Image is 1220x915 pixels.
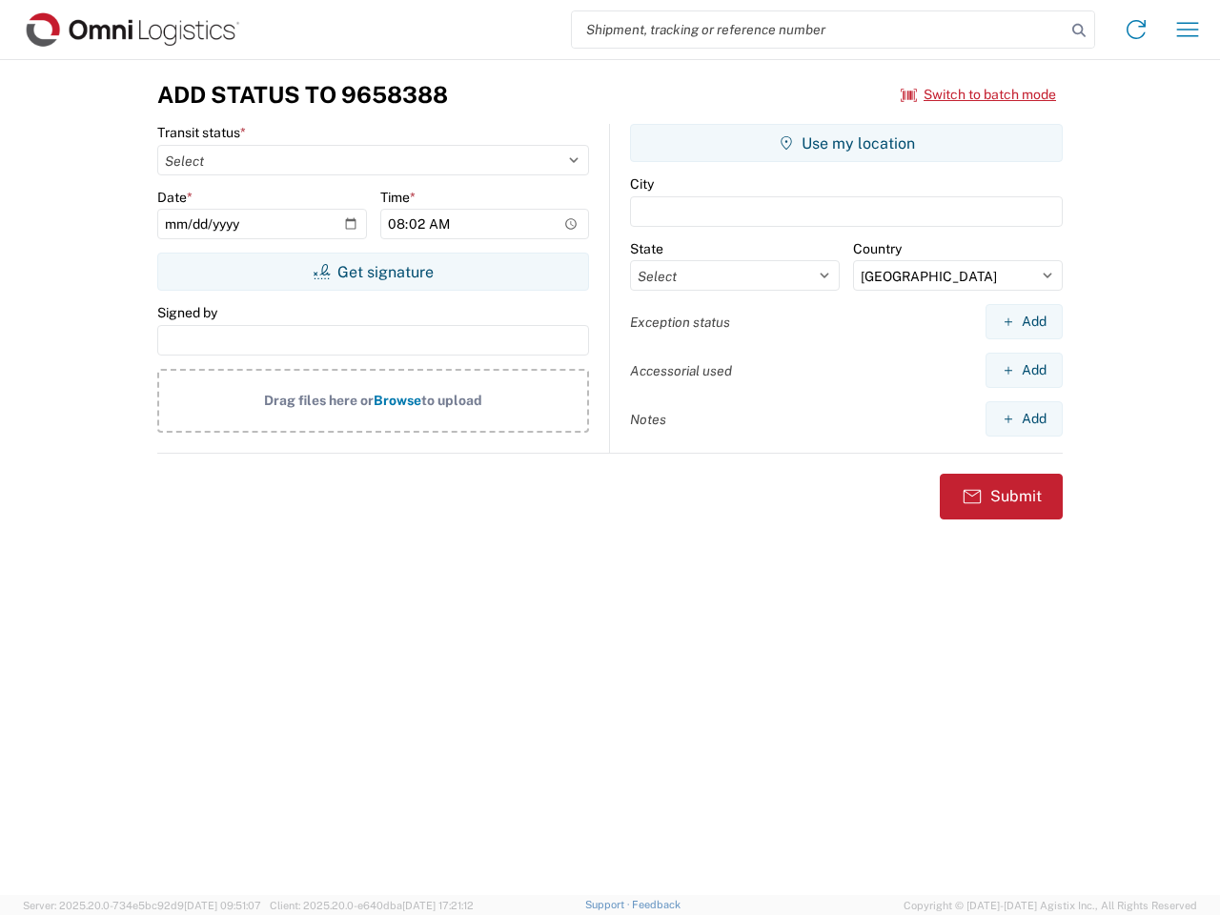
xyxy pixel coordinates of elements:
[402,900,474,911] span: [DATE] 17:21:12
[157,304,217,321] label: Signed by
[157,81,448,109] h3: Add Status to 9658388
[184,900,261,911] span: [DATE] 09:51:07
[572,11,1066,48] input: Shipment, tracking or reference number
[270,900,474,911] span: Client: 2025.20.0-e640dba
[853,240,902,257] label: Country
[630,362,732,379] label: Accessorial used
[157,253,589,291] button: Get signature
[157,124,246,141] label: Transit status
[630,314,730,331] label: Exception status
[986,304,1063,339] button: Add
[380,189,416,206] label: Time
[630,175,654,193] label: City
[421,393,482,408] span: to upload
[23,900,261,911] span: Server: 2025.20.0-734e5bc92d9
[986,401,1063,437] button: Add
[986,353,1063,388] button: Add
[264,393,374,408] span: Drag files here or
[901,79,1056,111] button: Switch to batch mode
[904,897,1197,914] span: Copyright © [DATE]-[DATE] Agistix Inc., All Rights Reserved
[630,240,663,257] label: State
[632,899,681,910] a: Feedback
[940,474,1063,519] button: Submit
[374,393,421,408] span: Browse
[157,189,193,206] label: Date
[585,899,633,910] a: Support
[630,411,666,428] label: Notes
[630,124,1063,162] button: Use my location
